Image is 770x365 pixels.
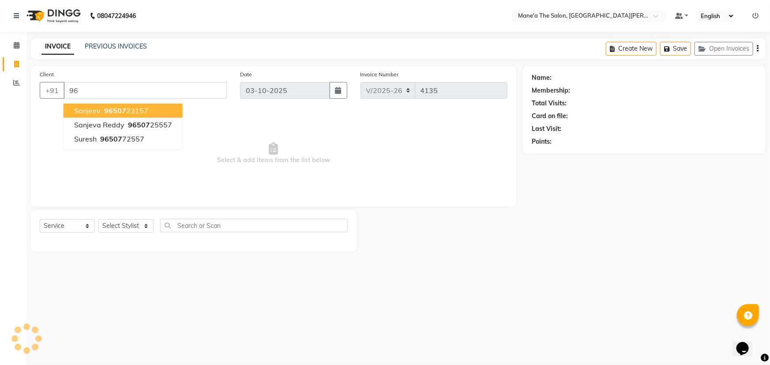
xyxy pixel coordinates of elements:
[606,42,657,56] button: Create New
[695,42,753,56] button: Open Invoices
[361,71,399,78] label: Invoice Number
[98,134,144,143] ngb-highlight: 72557
[40,71,54,78] label: Client
[74,120,124,129] span: sanjeva reddy
[532,86,570,95] div: Membership:
[532,124,561,134] div: Last Visit:
[64,82,227,99] input: Search by Name/Mobile/Email/Code
[40,82,64,99] button: +91
[660,42,691,56] button: Save
[104,106,126,115] span: 96507
[40,109,507,197] span: Select & add items from the list below
[240,71,252,78] label: Date
[97,4,136,28] b: 08047224946
[126,120,172,129] ngb-highlight: 25557
[41,39,74,55] a: INVOICE
[23,4,83,28] img: logo
[532,99,567,108] div: Total Visits:
[128,120,150,129] span: 96507
[733,330,761,356] iframe: chat widget
[74,106,101,115] span: sanjeev
[74,134,97,143] span: suresh
[85,42,147,50] a: PREVIOUS INVOICES
[532,137,552,146] div: Points:
[532,112,568,121] div: Card on file:
[532,73,552,82] div: Name:
[100,134,122,143] span: 96507
[160,219,348,232] input: Search or Scan
[102,106,148,115] ngb-highlight: 23157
